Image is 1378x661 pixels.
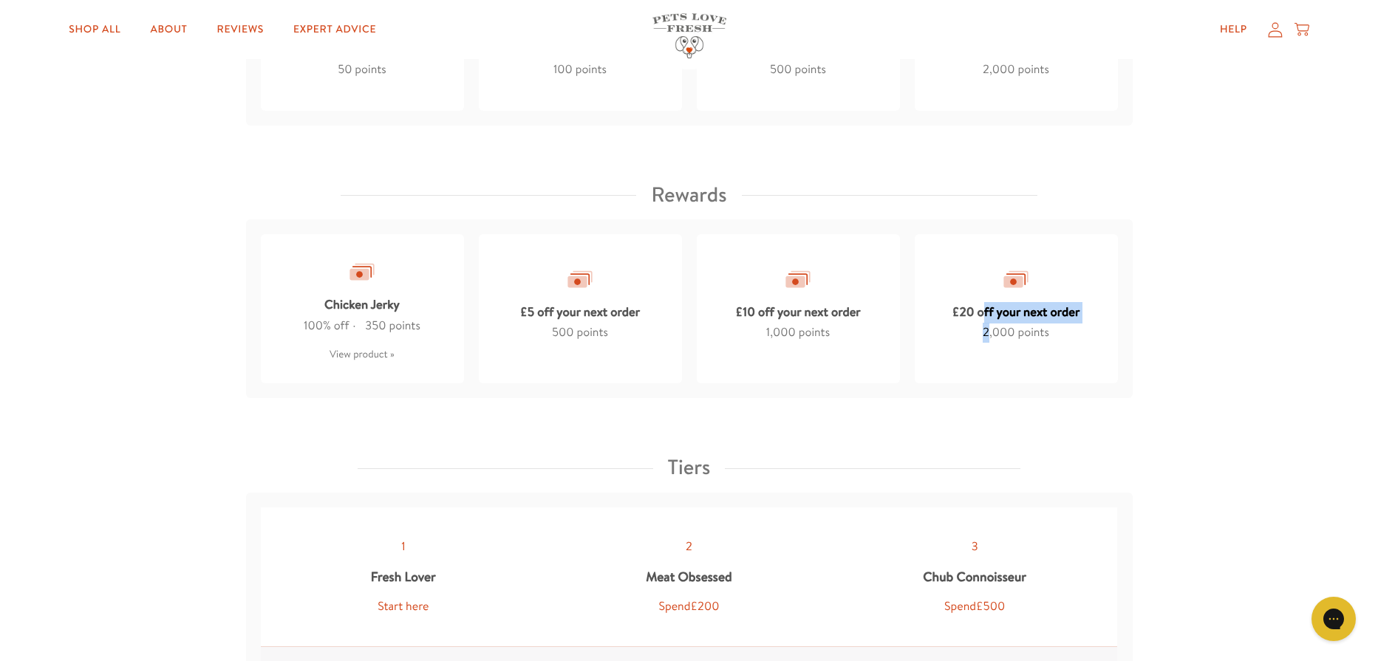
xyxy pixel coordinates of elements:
[1208,15,1259,44] a: Help
[401,537,405,557] div: 1
[552,324,574,340] span: 500
[138,15,199,44] a: About
[371,557,436,597] div: Fresh Lover
[338,61,352,78] span: 50
[952,295,1080,323] div: £20 off your next order
[794,61,825,78] span: points
[686,537,692,557] div: 2
[923,557,1026,597] div: Chub Connoisseur
[576,324,607,340] span: points
[330,347,395,361] a: View product
[1017,324,1048,340] span: points
[355,61,386,78] span: points
[1304,592,1363,646] iframe: Gorgias live chat messenger
[976,598,1005,614] span: £500
[983,61,1015,78] span: 2,000
[766,324,796,340] span: 1,000
[1017,61,1048,78] span: points
[770,61,792,78] span: 500
[651,177,726,213] h3: Rewards
[378,597,429,617] div: Start here
[646,557,732,597] div: Meat Obsessed
[690,598,719,614] span: £200
[57,15,132,44] a: Shop All
[668,450,711,485] h3: Tiers
[652,13,726,58] img: Pets Love Fresh
[389,318,420,334] span: points
[983,324,1015,340] span: 2,000
[324,287,400,316] div: Chicken Jerky
[205,15,276,44] a: Reviews
[365,318,386,334] span: 350
[282,15,388,44] a: Expert Advice
[304,318,349,334] span: 100% off
[553,61,573,78] span: 100
[576,61,607,78] span: points
[735,295,861,323] div: £10 off your next order
[944,598,1005,614] span: Spend
[972,537,978,557] div: 3
[659,598,720,614] span: Spend
[799,324,830,340] span: points
[520,295,640,323] div: £5 off your next order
